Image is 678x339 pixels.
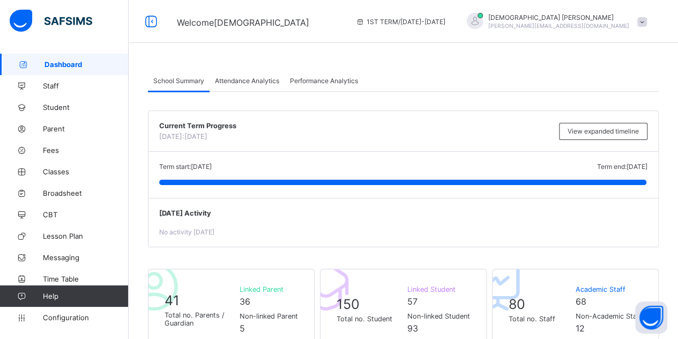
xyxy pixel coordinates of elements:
[635,301,667,334] button: Open asap
[165,292,180,308] span: 41
[568,127,639,135] span: View expanded timeline
[177,17,309,28] span: Welcome [DEMOGRAPHIC_DATA]
[43,253,129,262] span: Messaging
[597,163,647,171] span: Term end: [DATE]
[165,311,234,327] span: Total no. Parents / Guardian
[337,296,360,312] span: 150
[576,296,586,307] span: 68
[240,323,245,334] span: 5
[43,292,128,300] span: Help
[456,13,652,31] div: MuhammadAbubakar
[159,228,214,236] span: No activity [DATE]
[43,313,128,322] span: Configuration
[488,13,629,21] span: [DEMOGRAPHIC_DATA] [PERSON_NAME]
[153,77,204,85] span: School Summary
[215,77,279,85] span: Attendance Analytics
[159,122,554,130] span: Current Term Progress
[43,124,129,133] span: Parent
[290,77,358,85] span: Performance Analytics
[43,167,129,176] span: Classes
[43,103,129,112] span: Student
[509,315,570,323] span: Total no. Staff
[576,285,642,293] span: Academic Staff
[43,189,129,197] span: Broadsheet
[576,323,585,334] span: 12
[159,209,647,217] span: [DATE] Activity
[10,10,92,32] img: safsims
[159,163,212,171] span: Term start: [DATE]
[576,312,642,320] span: Non-Academic Staff
[407,285,470,293] span: Linked Student
[43,232,129,240] span: Lesson Plan
[240,285,298,293] span: Linked Parent
[43,82,129,90] span: Staff
[240,296,250,307] span: 36
[407,323,418,334] span: 93
[43,275,129,283] span: Time Table
[44,60,129,69] span: Dashboard
[509,296,525,312] span: 80
[159,132,207,141] span: [DATE]: [DATE]
[407,296,418,307] span: 57
[43,210,129,219] span: CBT
[488,23,629,29] span: [PERSON_NAME][EMAIL_ADDRESS][DOMAIN_NAME]
[407,312,470,320] span: Non-linked Student
[43,146,129,154] span: Fees
[356,18,445,26] span: session/term information
[240,312,298,320] span: Non-linked Parent
[337,315,402,323] span: Total no. Student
